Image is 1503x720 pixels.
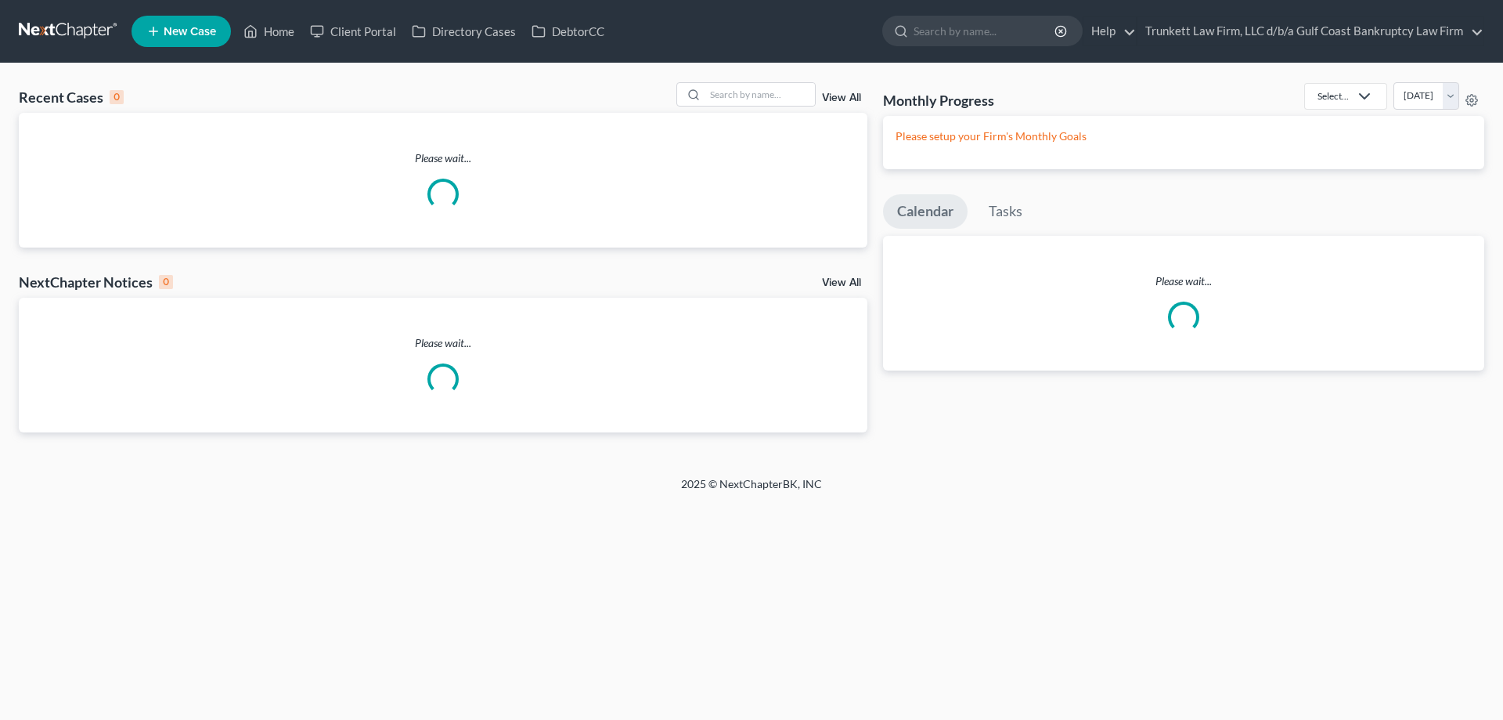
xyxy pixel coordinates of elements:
[883,273,1484,289] p: Please wait...
[1083,17,1136,45] a: Help
[159,275,173,289] div: 0
[1137,17,1483,45] a: Trunkett Law Firm, LLC d/b/a Gulf Coast Bankruptcy Law Firm
[524,17,612,45] a: DebtorCC
[19,335,867,351] p: Please wait...
[236,17,302,45] a: Home
[19,150,867,166] p: Please wait...
[302,17,404,45] a: Client Portal
[883,91,994,110] h3: Monthly Progress
[896,128,1472,144] p: Please setup your Firm's Monthly Goals
[914,16,1057,45] input: Search by name...
[822,277,861,288] a: View All
[164,26,216,38] span: New Case
[110,90,124,104] div: 0
[883,194,968,229] a: Calendar
[19,88,124,107] div: Recent Cases
[975,194,1036,229] a: Tasks
[1317,89,1349,103] div: Select...
[404,17,524,45] a: Directory Cases
[19,273,173,291] div: NextChapter Notices
[305,476,1198,505] div: 2025 © NextChapterBK, INC
[705,83,815,106] input: Search by name...
[822,92,861,103] a: View All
